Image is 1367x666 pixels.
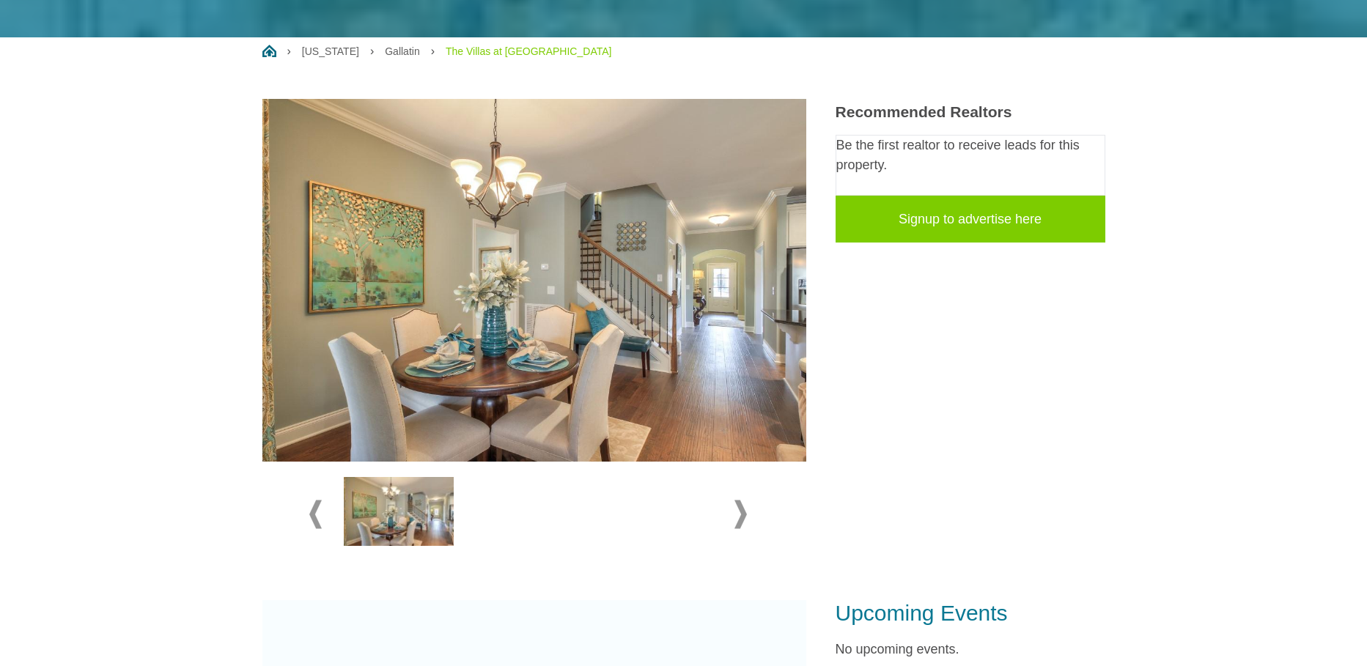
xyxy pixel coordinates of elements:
h3: Upcoming Events [836,600,1105,626]
a: The Villas at [GEOGRAPHIC_DATA] [446,45,611,57]
p: No upcoming events. [836,640,1105,659]
h3: Recommended Realtors [836,103,1105,121]
a: [US_STATE] [302,45,359,57]
p: Be the first realtor to receive leads for this property. [836,136,1105,175]
a: Gallatin [385,45,419,57]
a: Signup to advertise here [836,196,1105,243]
